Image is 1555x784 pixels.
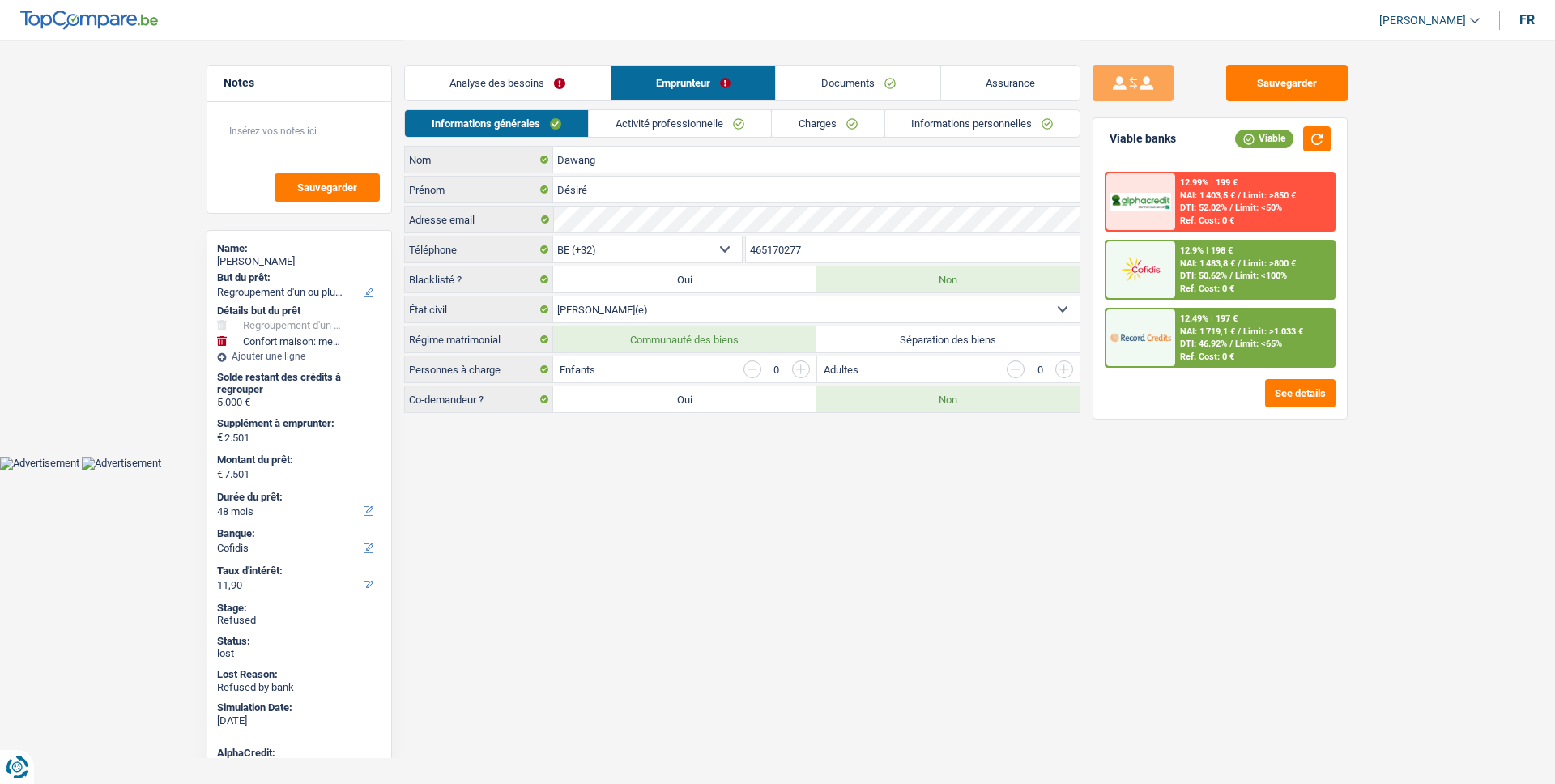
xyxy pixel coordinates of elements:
[772,110,884,137] a: Charges
[405,326,553,352] label: Régime matrimonial
[1235,202,1282,213] span: Limit: <50%
[1243,326,1303,337] span: Limit: >1.033 €
[217,242,381,255] div: Name:
[217,681,381,694] div: Refused by bank
[217,255,381,268] div: [PERSON_NAME]
[82,457,161,470] img: Advertisement
[1235,339,1282,349] span: Limit: <65%
[589,110,771,137] a: Activité professionnelle
[217,491,378,504] label: Durée du prêt:
[1180,326,1235,337] span: NAI: 1 719,1 €
[275,173,380,202] button: Sauvegarder
[217,396,381,409] div: 5.000 €
[20,11,158,30] img: TopCompare Logo
[217,647,381,660] div: lost
[1229,202,1233,213] span: /
[224,76,375,90] h5: Notes
[1180,245,1233,256] div: 12.9% | 198 €
[1180,202,1227,213] span: DTI: 52.02%
[1265,379,1336,407] button: See details
[1238,258,1241,269] span: /
[405,147,553,173] label: Nom
[941,66,1080,100] a: Assurance
[1229,271,1233,281] span: /
[1110,193,1170,211] img: AlphaCredit
[1238,326,1241,337] span: /
[1235,271,1287,281] span: Limit: <100%
[1110,132,1176,146] div: Viable banks
[405,110,588,137] a: Informations générales
[217,271,378,284] label: But du prêt:
[776,66,940,100] a: Documents
[217,351,381,362] div: Ajouter une ligne
[217,668,381,681] div: Lost Reason:
[217,747,381,760] div: AlphaCredit:
[1229,339,1233,349] span: /
[1180,339,1227,349] span: DTI: 46.92%
[405,66,611,100] a: Analyse des besoins
[405,356,553,382] label: Personnes à charge
[1226,65,1348,101] button: Sauvegarder
[1180,215,1234,226] div: Ref. Cost: 0 €
[816,326,1080,352] label: Séparation des biens
[553,326,816,352] label: Communauté des biens
[217,565,378,577] label: Taux d'intérêt:
[405,177,553,202] label: Prénom
[1180,177,1238,188] div: 12.99% | 199 €
[1110,254,1170,284] img: Cofidis
[217,468,223,481] span: €
[816,266,1080,292] label: Non
[611,66,776,100] a: Emprunteur
[1366,7,1480,34] a: [PERSON_NAME]
[217,614,381,627] div: Refused
[217,714,381,727] div: [DATE]
[885,110,1080,137] a: Informations personnelles
[1519,12,1535,28] div: fr
[1243,190,1296,201] span: Limit: >850 €
[405,266,553,292] label: Blacklisté ?
[297,182,357,193] span: Sauvegarder
[1180,352,1234,362] div: Ref. Cost: 0 €
[553,386,816,412] label: Oui
[1180,258,1235,269] span: NAI: 1 483,8 €
[217,417,378,430] label: Supplément à emprunter:
[1110,322,1170,352] img: Record Credits
[560,364,595,375] label: Enfants
[816,386,1080,412] label: Non
[1180,271,1227,281] span: DTI: 50.62%
[1238,190,1241,201] span: /
[217,431,223,444] span: €
[217,305,381,317] div: Détails but du prêt
[217,371,381,396] div: Solde restant des crédits à regrouper
[553,266,816,292] label: Oui
[1033,364,1047,375] div: 0
[217,602,381,615] div: Stage:
[1243,258,1296,269] span: Limit: >800 €
[1235,130,1293,147] div: Viable
[217,635,381,648] div: Status:
[824,364,858,375] label: Adultes
[746,236,1080,262] input: 401020304
[1379,14,1466,28] span: [PERSON_NAME]
[405,207,553,232] label: Adresse email
[769,364,784,375] div: 0
[405,296,553,322] label: État civil
[217,527,378,540] label: Banque:
[217,454,378,467] label: Montant du prêt:
[1180,190,1235,201] span: NAI: 1 403,5 €
[405,236,553,262] label: Téléphone
[1180,313,1238,324] div: 12.49% | 197 €
[1180,283,1234,294] div: Ref. Cost: 0 €
[405,386,553,412] label: Co-demandeur ?
[217,701,381,714] div: Simulation Date:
